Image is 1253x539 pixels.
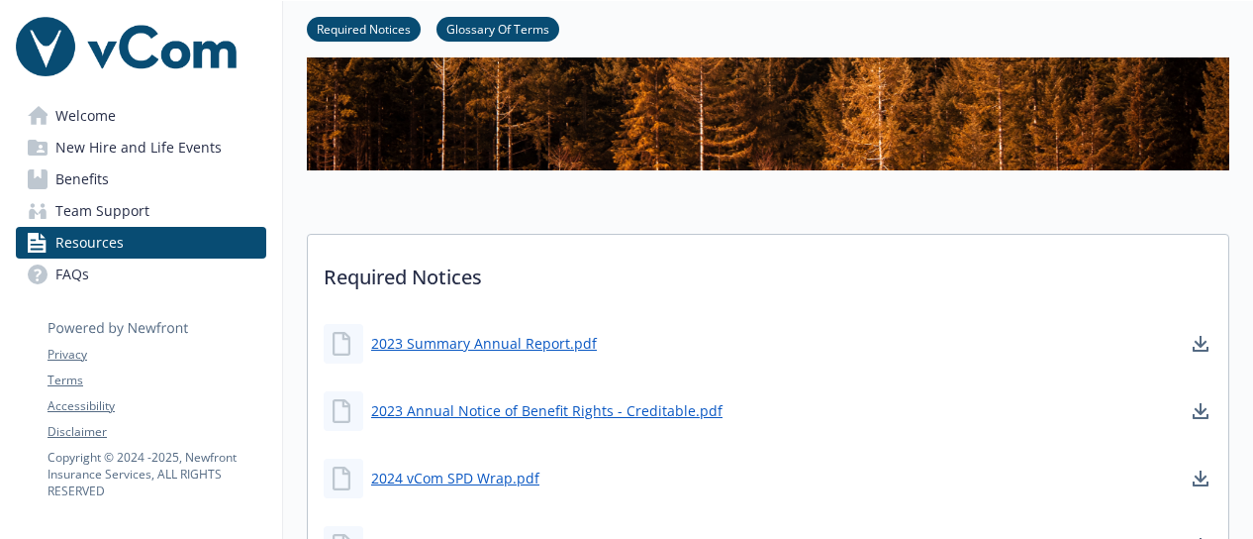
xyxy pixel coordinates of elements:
a: Glossary Of Terms [436,19,559,38]
a: Benefits [16,163,266,195]
span: New Hire and Life Events [55,132,222,163]
span: Resources [55,227,124,259]
a: Terms [48,372,265,389]
a: 2024 vCom SPD Wrap.pdf [371,468,539,488]
a: New Hire and Life Events [16,132,266,163]
span: Team Support [55,195,149,227]
a: download document [1189,332,1212,356]
span: FAQs [55,259,89,290]
span: Benefits [55,163,109,195]
p: Required Notices [308,235,1228,308]
a: Welcome [16,100,266,132]
a: FAQs [16,259,266,290]
a: Required Notices [307,19,421,38]
a: Privacy [48,346,265,364]
a: Accessibility [48,397,265,415]
a: download document [1189,467,1212,490]
p: Copyright © 2024 - 2025 , Newfront Insurance Services, ALL RIGHTS RESERVED [48,449,265,499]
a: 2023 Annual Notice of Benefit Rights - Creditable.pdf [371,400,723,421]
a: Team Support [16,195,266,227]
a: Resources [16,227,266,259]
a: download document [1189,399,1212,423]
a: Disclaimer [48,423,265,441]
span: Welcome [55,100,116,132]
a: 2023 Summary Annual Report.pdf [371,333,597,354]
